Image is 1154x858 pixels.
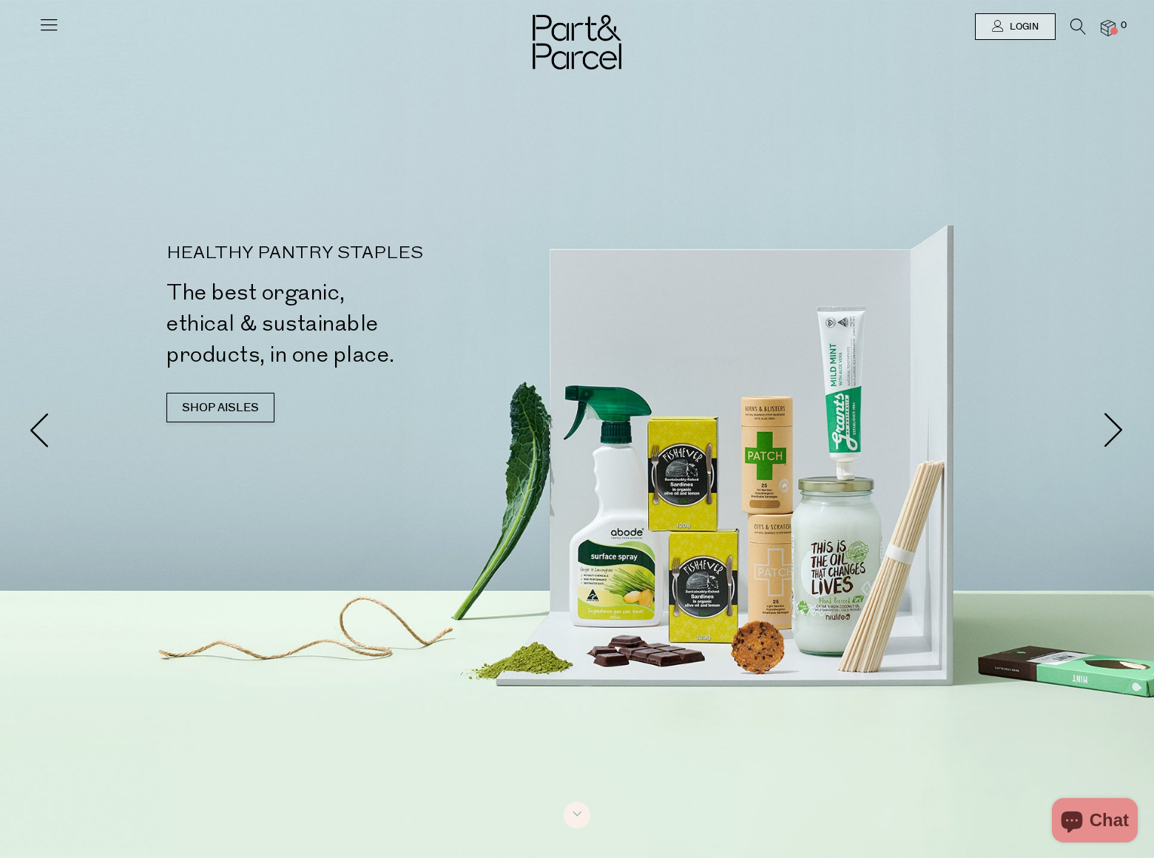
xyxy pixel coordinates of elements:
span: Login [1006,21,1039,33]
img: Part&Parcel [533,15,621,70]
a: 0 [1101,20,1116,36]
a: SHOP AISLES [166,393,274,422]
span: 0 [1117,19,1130,33]
p: HEALTHY PANTRY STAPLES [166,245,583,263]
inbox-online-store-chat: Shopify online store chat [1047,798,1142,846]
h2: The best organic, ethical & sustainable products, in one place. [166,277,583,371]
a: Login [975,13,1056,40]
